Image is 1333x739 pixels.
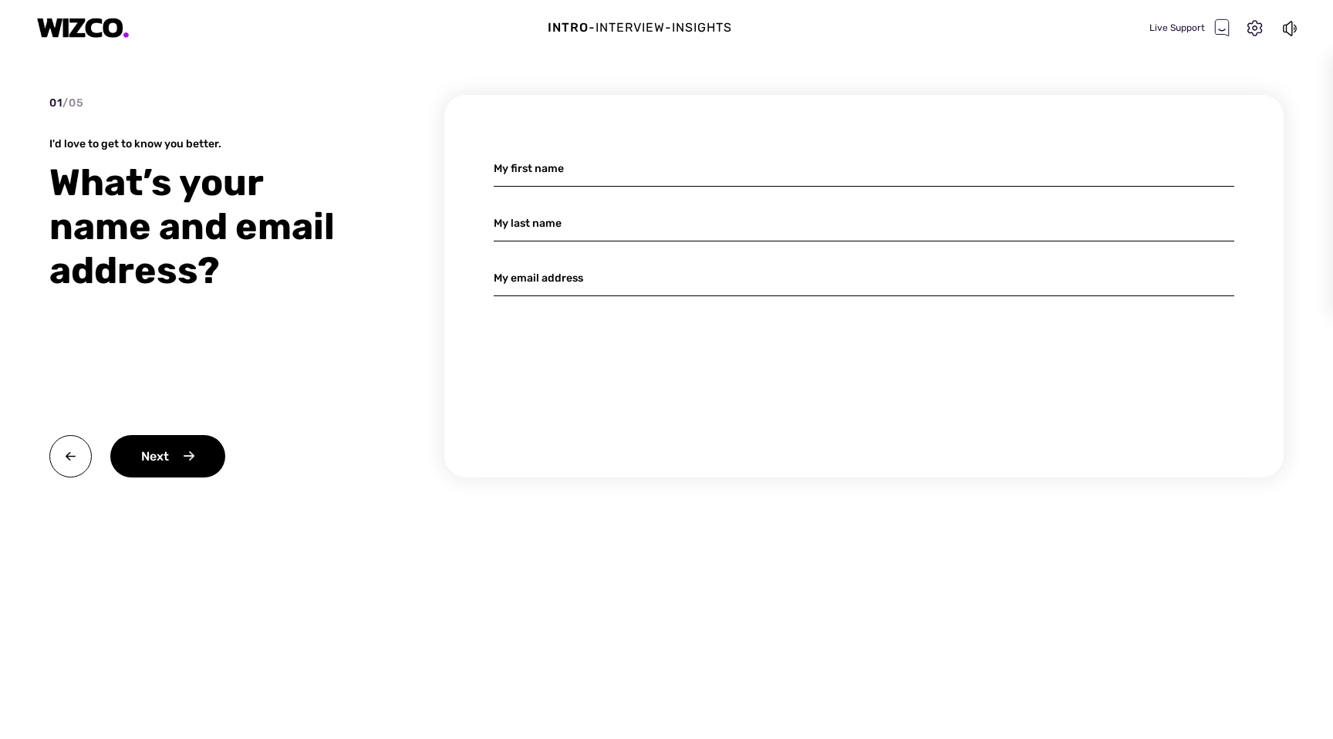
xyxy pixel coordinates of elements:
[665,19,672,37] div: -
[49,435,92,477] img: back
[110,435,225,477] div: Next
[1149,19,1230,37] div: Live Support
[672,19,732,37] div: Insights
[49,137,373,151] div: I'd love to get to know you better.
[49,95,84,111] div: 01
[548,19,589,37] div: Intro
[589,19,596,37] div: -
[49,160,373,292] div: What’s your name and email address?
[62,96,84,110] span: / 05
[37,18,130,39] img: logo
[596,19,665,37] div: Interview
